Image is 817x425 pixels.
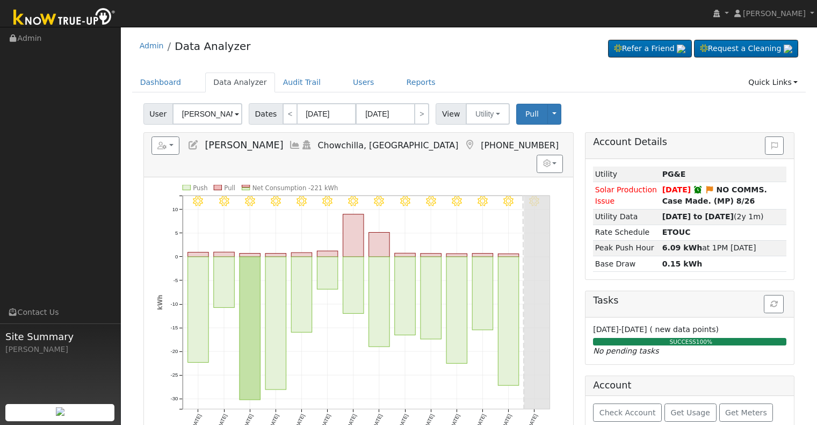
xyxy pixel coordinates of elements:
[421,254,442,257] rect: onclick=""
[322,196,332,206] i: 8/20 - Clear
[5,329,115,344] span: Site Summary
[205,73,275,92] a: Data Analyzer
[593,347,659,355] i: No pending tasks
[56,407,64,416] img: retrieve
[172,103,242,125] input: Select a User
[593,404,662,422] button: Check Account
[472,257,493,330] rect: onclick=""
[240,257,261,400] rect: onclick=""
[400,196,410,206] i: 8/23 - MostlyClear
[132,73,190,92] a: Dashboard
[297,196,307,206] i: 8/19 - Clear
[593,380,631,391] h5: Account
[472,254,493,257] rect: onclick=""
[289,140,301,150] a: Multi-Series Graph
[662,243,703,252] strong: 6.09 kWh
[743,9,806,18] span: [PERSON_NAME]
[271,196,281,206] i: 8/18 - Clear
[466,103,510,125] button: Utility
[187,257,208,363] rect: onclick=""
[671,408,710,417] span: Get Usage
[593,136,786,148] h5: Account Details
[143,103,173,125] span: User
[219,196,229,206] i: 8/16 - Clear
[170,325,178,330] text: -15
[765,136,784,155] button: Issue History
[170,395,178,401] text: -30
[593,325,647,334] span: [DATE]-[DATE]
[662,185,691,194] span: [DATE]
[172,206,178,212] text: 10
[593,209,660,225] td: Utility Data
[265,257,286,390] rect: onclick=""
[214,252,235,257] rect: onclick=""
[498,254,519,257] rect: onclick=""
[719,404,773,422] button: Get Meters
[516,104,548,125] button: Pull
[662,228,691,236] strong: C
[369,257,390,347] rect: onclick=""
[725,408,767,417] span: Get Meters
[175,254,178,260] text: 0
[593,225,660,240] td: Rate Schedule
[662,212,734,221] strong: [DATE] to [DATE]
[414,103,429,125] a: >
[464,140,475,150] a: Map
[265,254,286,257] rect: onclick=""
[140,41,164,50] a: Admin
[662,260,703,268] strong: 0.15 kWh
[693,185,703,194] a: Snoozed until 09/02/2025
[369,232,390,256] rect: onclick=""
[503,196,514,206] i: 8/27 - Clear
[740,73,806,92] a: Quick Links
[395,257,416,335] rect: onclick=""
[175,40,250,53] a: Data Analyzer
[593,240,660,256] td: Peak Push Hour
[252,184,338,191] text: Net Consumption -221 kWh
[275,73,329,92] a: Audit Trail
[662,170,686,178] strong: ID: 13908211, authorized: 03/26/24
[662,185,767,205] strong: NO COMMS. Case Made. (MP) 8/26
[214,257,235,307] rect: onclick=""
[599,408,656,417] span: Check Account
[421,257,442,339] rect: onclick=""
[664,404,717,422] button: Get Usage
[345,73,382,92] a: Users
[784,45,792,53] img: retrieve
[193,196,203,206] i: 8/15 - Clear
[283,103,298,125] a: <
[245,196,255,206] i: 8/17 - Clear
[677,45,685,53] img: retrieve
[705,186,714,193] i: Edit Issue
[317,251,338,257] rect: onclick=""
[650,325,719,334] span: ( new data points)
[291,257,312,332] rect: onclick=""
[291,253,312,257] rect: onclick=""
[187,140,199,150] a: Edit User (13719)
[343,214,364,257] rect: onclick=""
[170,372,178,378] text: -25
[498,257,519,385] rect: onclick=""
[694,40,798,58] a: Request a Cleaning
[446,257,467,363] rect: onclick=""
[593,295,786,306] h5: Tasks
[374,196,384,206] i: 8/22 - Clear
[399,73,444,92] a: Reports
[170,301,178,307] text: -10
[8,6,121,30] img: Know True-Up
[696,338,712,345] span: 100%
[343,257,364,313] rect: onclick=""
[764,295,784,313] button: Refresh
[170,348,178,354] text: -20
[318,140,459,150] span: Chowchilla, [GEOGRAPHIC_DATA]
[156,294,163,310] text: kWh
[240,253,261,256] rect: onclick=""
[426,196,436,206] i: 8/24 - Clear
[660,240,786,256] td: at 1PM [DATE]
[187,252,208,257] rect: onclick=""
[173,277,178,283] text: -5
[5,344,115,355] div: [PERSON_NAME]
[481,140,559,150] span: [PHONE_NUMBER]
[478,196,488,206] i: 8/26 - Clear
[446,254,467,257] rect: onclick=""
